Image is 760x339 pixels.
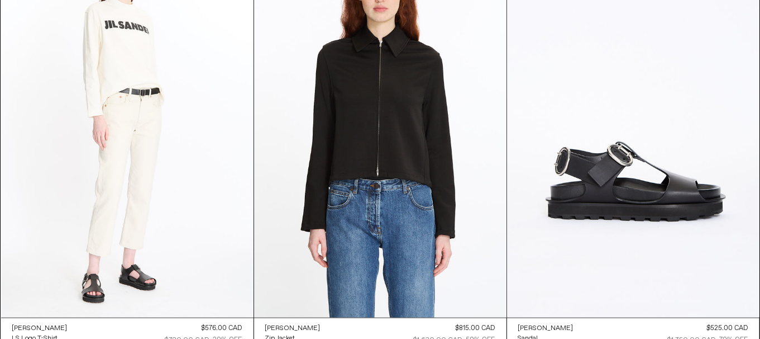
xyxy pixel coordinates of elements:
[202,324,242,334] div: $576.00 CAD
[265,324,321,334] a: [PERSON_NAME]
[456,324,495,334] div: $815.00 CAD
[707,324,748,334] div: $525.00 CAD
[12,324,68,334] a: [PERSON_NAME]
[518,324,573,334] a: [PERSON_NAME]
